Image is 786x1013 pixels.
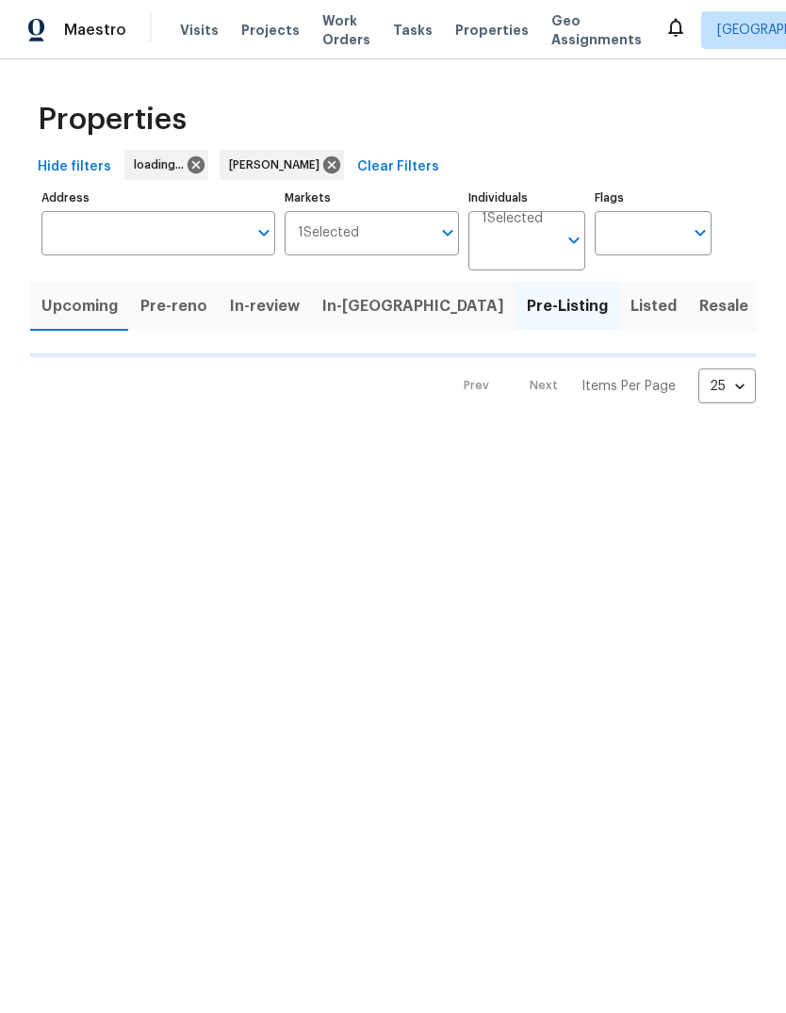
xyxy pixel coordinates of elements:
nav: Pagination Navigation [446,368,756,403]
span: Visits [180,21,219,40]
span: In-[GEOGRAPHIC_DATA] [322,293,504,319]
p: Items Per Page [581,377,676,396]
label: Flags [595,192,712,204]
label: Markets [285,192,460,204]
span: Work Orders [322,11,370,49]
div: 25 [698,362,756,411]
span: Properties [38,110,187,129]
span: Upcoming [41,293,118,319]
span: Pre-Listing [527,293,608,319]
button: Open [434,220,461,246]
span: Resale [699,293,748,319]
label: Individuals [468,192,585,204]
span: In-review [230,293,300,319]
label: Address [41,192,275,204]
button: Open [251,220,277,246]
span: Pre-reno [140,293,207,319]
span: Properties [455,21,529,40]
span: Clear Filters [357,155,439,179]
button: Open [561,227,587,253]
span: Hide filters [38,155,111,179]
span: 1 Selected [298,225,359,241]
span: Tasks [393,24,433,37]
span: Geo Assignments [551,11,642,49]
span: Maestro [64,21,126,40]
button: Open [687,220,713,246]
div: [PERSON_NAME] [220,150,344,180]
span: loading... [134,155,191,174]
div: loading... [124,150,208,180]
span: [PERSON_NAME] [229,155,327,174]
button: Clear Filters [350,150,447,185]
span: Projects [241,21,300,40]
button: Hide filters [30,150,119,185]
span: Listed [630,293,677,319]
span: 1 Selected [482,211,543,227]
